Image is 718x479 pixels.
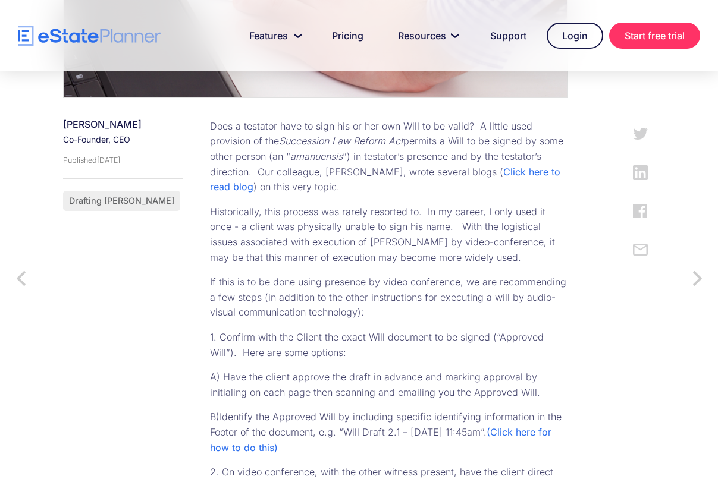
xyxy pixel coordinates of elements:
[609,23,700,49] a: Start free trial
[210,409,568,455] p: B)Identify the Approved Will by including specific identifying information in the Footer of the d...
[290,150,343,162] em: amanuensis
[69,197,174,205] div: Drafting [PERSON_NAME]
[318,24,378,48] a: Pricing
[97,156,120,165] div: [DATE]
[279,135,403,147] em: Succession Law Reform Act
[210,275,568,320] p: If this is to be done using presence by video conference, we are recommending a few steps (in add...
[210,330,568,360] p: 1. Confirm with the Client the exact Will document to be signed (“Approved Will”). Here are some ...
[476,24,541,48] a: Support
[210,204,568,265] p: Historically, this process was rarely resorted to. In my career, I only used it once - a client w...
[235,24,312,48] a: Features
[63,156,97,165] div: Published
[63,119,180,130] div: [PERSON_NAME]
[63,133,180,146] div: Co-Founder, CEO
[547,23,603,49] a: Login
[18,26,161,46] a: home
[384,24,470,48] a: Resources
[210,426,551,453] a: (Click here for how to do this)
[210,370,568,400] p: A) Have the client approve the draft in advance and marking approval by initialing on each page t...
[210,119,568,195] p: Does a testator have to sign his or her own Will to be valid? A little used provision of the perm...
